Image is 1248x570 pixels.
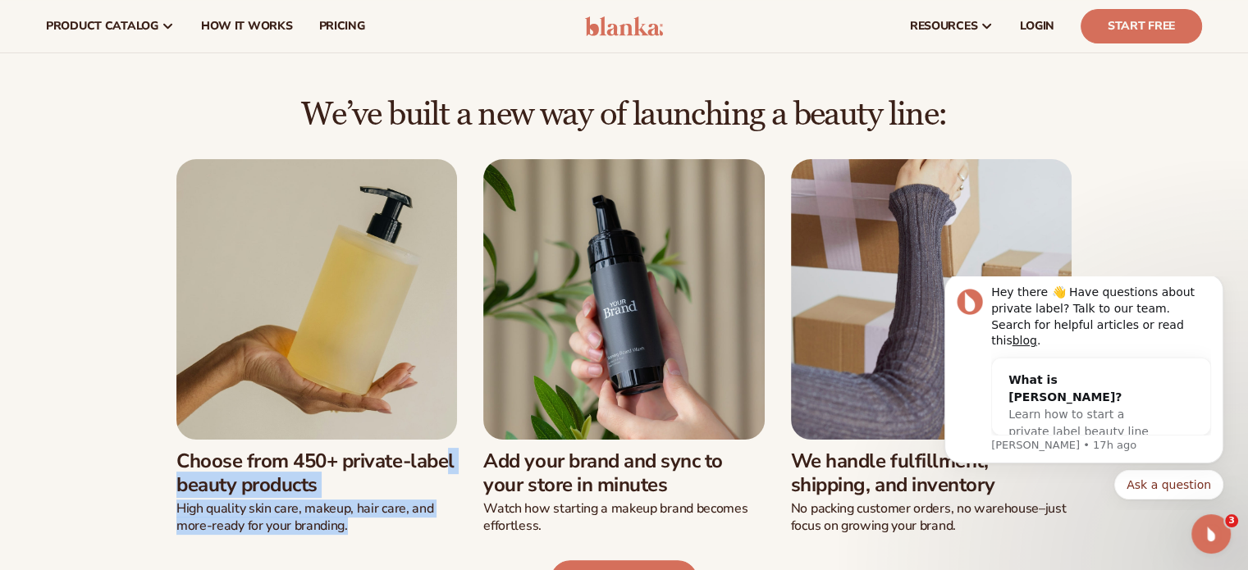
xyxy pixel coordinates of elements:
img: logo [585,16,663,36]
img: Male hand holding beard wash. [483,159,764,440]
h3: We handle fulfillment, shipping, and inventory [791,449,1072,497]
img: Female moving shipping boxes. [791,159,1072,440]
button: Quick reply: Ask a question [194,194,304,223]
span: Learn how to start a private label beauty line with [PERSON_NAME] [89,131,229,179]
h3: Add your brand and sync to your store in minutes [483,449,764,497]
span: How It Works [201,20,293,33]
div: Quick reply options [25,194,304,223]
div: What is [PERSON_NAME]?Learn how to start a private label beauty line with [PERSON_NAME] [72,82,258,194]
h3: Choose from 450+ private-label beauty products [176,449,457,497]
p: Message from Lee, sent 17h ago [71,162,291,176]
img: Female hand holding soap bottle. [176,159,457,440]
span: 3 [1225,514,1238,527]
p: No packing customer orders, no warehouse–just focus on growing your brand. [791,500,1072,535]
h2: We’ve built a new way of launching a beauty line: [46,97,1202,133]
p: High quality skin care, makeup, hair care, and more-ready for your branding. [176,500,457,535]
span: pricing [318,20,364,33]
div: Message content [71,8,291,158]
iframe: Intercom live chat [1191,514,1231,554]
span: product catalog [46,20,158,33]
p: Watch how starting a makeup brand becomes effortless. [483,500,764,535]
div: Hey there 👋 Have questions about private label? Talk to our team. Search for helpful articles or ... [71,8,291,72]
span: resources [910,20,977,33]
a: Start Free [1081,9,1202,43]
span: LOGIN [1020,20,1054,33]
div: What is [PERSON_NAME]? [89,95,241,130]
a: blog [93,57,117,71]
iframe: Intercom notifications message [920,276,1248,509]
img: Profile image for Lee [37,12,63,39]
